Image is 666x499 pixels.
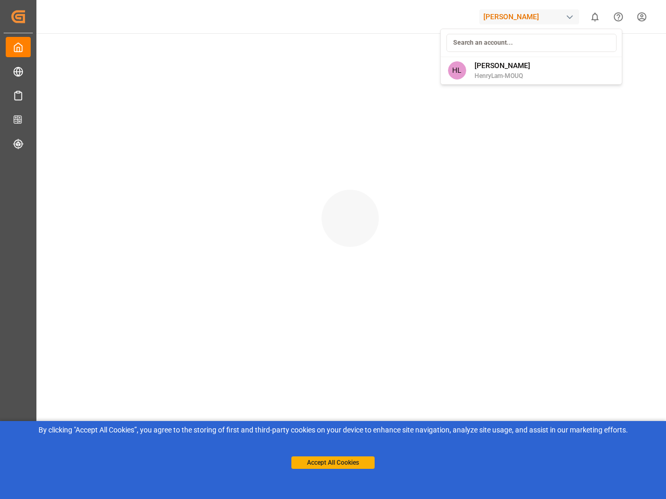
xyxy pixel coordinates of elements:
span: [PERSON_NAME] [475,60,530,71]
div: [PERSON_NAME] [479,9,579,24]
span: HL [448,61,466,80]
button: Help Center [607,5,630,29]
span: HenryLam-MOUQ [475,71,530,81]
button: Accept All Cookies [291,456,375,469]
div: By clicking "Accept All Cookies”, you agree to the storing of first and third-party cookies on yo... [7,425,659,436]
button: show 0 new notifications [583,5,607,29]
input: Search an account... [446,34,617,52]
